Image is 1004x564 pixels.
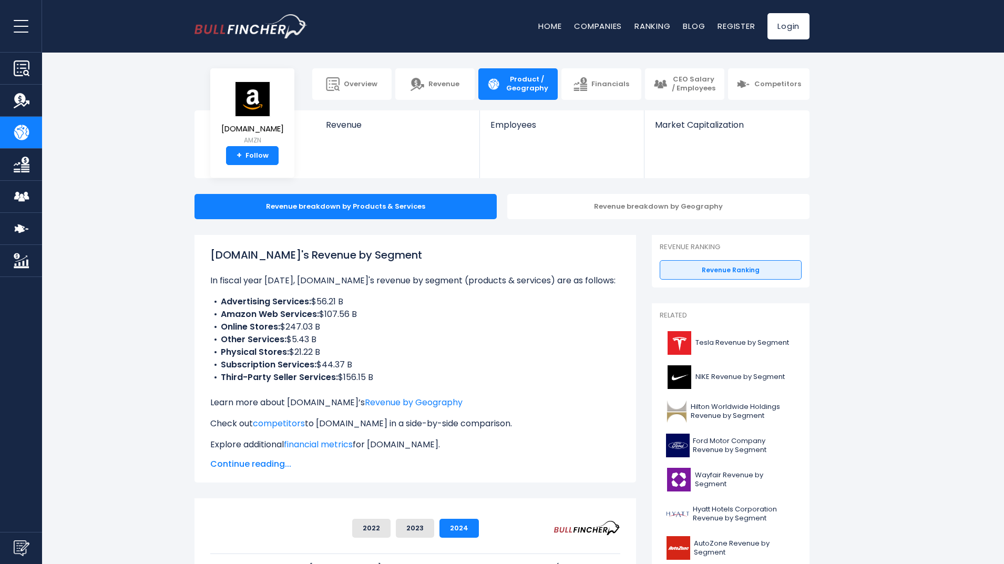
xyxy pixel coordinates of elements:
span: Employees [490,120,633,130]
a: Ford Motor Company Revenue by Segment [660,431,802,460]
p: Revenue Ranking [660,243,802,252]
a: financial metrics [284,438,353,450]
a: Employees [480,110,643,148]
img: TSLA logo [666,331,692,355]
a: Blog [683,20,705,32]
a: +Follow [226,146,279,165]
li: $247.03 B [210,321,620,333]
span: AutoZone Revenue by Segment [694,539,795,557]
a: Revenue Ranking [660,260,802,280]
li: $56.21 B [210,295,620,308]
h1: [DOMAIN_NAME]'s Revenue by Segment [210,247,620,263]
small: AMZN [221,136,284,145]
span: NIKE Revenue by Segment [695,373,785,382]
button: 2022 [352,519,391,538]
span: Overview [344,80,377,89]
b: Advertising Services: [221,295,311,307]
img: HLT logo [666,399,688,423]
span: Product / Geography [505,75,549,93]
a: AutoZone Revenue by Segment [660,534,802,562]
p: Learn more about [DOMAIN_NAME]’s [210,396,620,409]
p: Related [660,311,802,320]
span: Market Capitalization [655,120,798,130]
span: Hyatt Hotels Corporation Revenue by Segment [693,505,795,523]
b: Online Stores: [221,321,280,333]
a: Go to homepage [194,14,308,38]
b: Subscription Services: [221,358,316,371]
a: Register [718,20,755,32]
a: competitors [253,417,305,429]
li: $156.15 B [210,371,620,384]
button: 2023 [396,519,434,538]
img: F logo [666,434,690,457]
b: Third-Party Seller Services: [221,371,338,383]
a: Hilton Worldwide Holdings Revenue by Segment [660,397,802,426]
li: $5.43 B [210,333,620,346]
span: Hilton Worldwide Holdings Revenue by Segment [691,403,795,421]
span: Tesla Revenue by Segment [695,339,789,347]
a: Revenue [395,68,475,100]
strong: + [237,151,242,160]
a: Tesla Revenue by Segment [660,329,802,357]
span: Financials [591,80,629,89]
button: 2024 [439,519,479,538]
a: Companies [574,20,622,32]
a: Financials [561,68,641,100]
a: CEO Salary / Employees [645,68,724,100]
span: Continue reading... [210,458,620,470]
a: Hyatt Hotels Corporation Revenue by Segment [660,499,802,528]
div: Revenue breakdown by Products & Services [194,194,497,219]
a: Overview [312,68,392,100]
div: Revenue breakdown by Geography [507,194,810,219]
a: Market Capitalization [644,110,808,148]
span: Ford Motor Company Revenue by Segment [693,437,795,455]
p: In fiscal year [DATE], [DOMAIN_NAME]'s revenue by segment (products & services) are as follows: [210,274,620,287]
a: Wayfair Revenue by Segment [660,465,802,494]
a: Revenue by Geography [365,396,463,408]
img: NKE logo [666,365,692,389]
span: Competitors [754,80,801,89]
img: AZO logo [666,536,691,560]
a: Competitors [728,68,810,100]
img: W logo [666,468,692,491]
a: [DOMAIN_NAME] AMZN [221,81,284,147]
p: Check out to [DOMAIN_NAME] in a side-by-side comparison. [210,417,620,430]
a: Login [767,13,810,39]
b: Physical Stores: [221,346,289,358]
span: Wayfair Revenue by Segment [695,471,795,489]
a: NIKE Revenue by Segment [660,363,802,392]
img: bullfincher logo [194,14,308,38]
span: Revenue [428,80,459,89]
span: Revenue [326,120,469,130]
span: CEO Salary / Employees [671,75,716,93]
a: Revenue [315,110,480,148]
img: H logo [666,502,690,526]
b: Other Services: [221,333,286,345]
a: Product / Geography [478,68,558,100]
li: $21.22 B [210,346,620,358]
li: $107.56 B [210,308,620,321]
p: Explore additional for [DOMAIN_NAME]. [210,438,620,451]
a: Home [538,20,561,32]
span: [DOMAIN_NAME] [221,125,284,134]
a: Ranking [634,20,670,32]
li: $44.37 B [210,358,620,371]
b: Amazon Web Services: [221,308,319,320]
